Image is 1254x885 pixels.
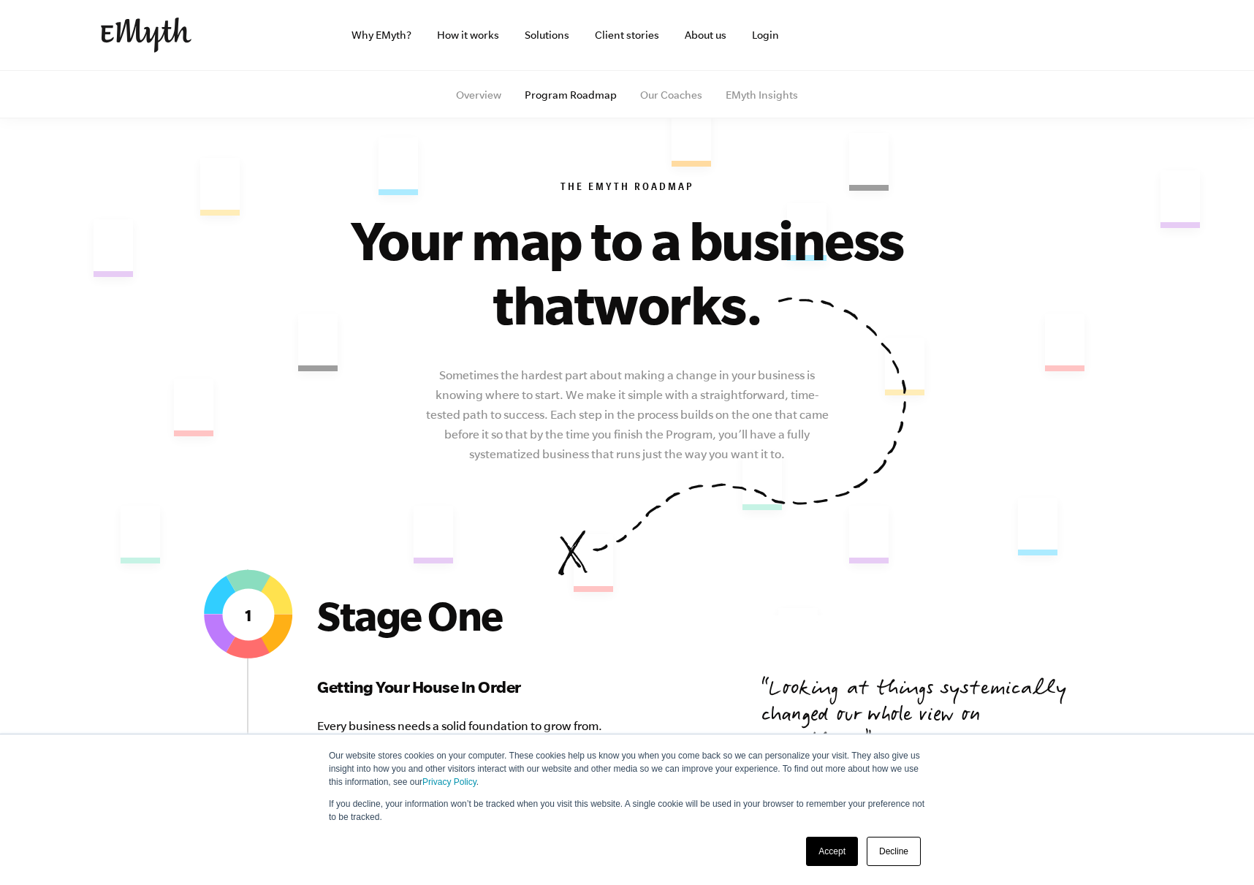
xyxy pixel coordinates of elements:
[593,273,761,335] span: works.
[640,89,702,101] a: Our Coaches
[317,675,609,699] h3: Getting Your House In Order
[456,89,501,101] a: Overview
[726,89,798,101] a: EMyth Insights
[329,797,925,824] p: If you decline, your information won’t be tracked when you visit this website. A single cookie wi...
[806,837,858,866] a: Accept
[317,592,609,639] h2: Stage One
[329,749,925,789] p: Our website stores cookies on your computer. These cookies help us know you when you come back so...
[867,837,921,866] a: Decline
[423,365,831,464] p: Sometimes the hardest part about making a change in your business is knowing where to start. We m...
[183,181,1071,196] h6: The EMyth Roadmap
[101,18,191,53] img: EMyth
[525,89,617,101] a: Program Roadmap
[305,208,949,336] h1: Your map to a business that
[1000,19,1153,51] iframe: Embedded CTA
[761,677,1071,756] p: Looking at things systemically changed our whole view on everything.
[839,19,992,51] iframe: Embedded CTA
[422,777,476,787] a: Privacy Policy
[317,716,609,775] p: Every business needs a solid foundation to grow from. Develop the systems your business needs to ...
